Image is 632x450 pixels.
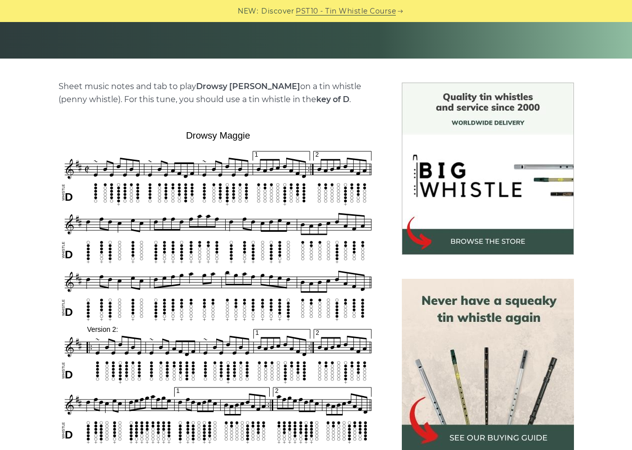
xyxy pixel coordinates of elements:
p: Sheet music notes and tab to play on a tin whistle (penny whistle). For this tune, you should use... [59,80,378,106]
img: Drowsy Maggie Tin Whistle Tabs & Sheet Music [59,127,378,446]
span: Discover [261,6,294,17]
strong: Drowsy [PERSON_NAME] [196,82,300,91]
a: PST10 - Tin Whistle Course [296,6,396,17]
strong: key of D [316,95,349,104]
span: NEW: [238,6,258,17]
img: BigWhistle Tin Whistle Store [402,83,574,255]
